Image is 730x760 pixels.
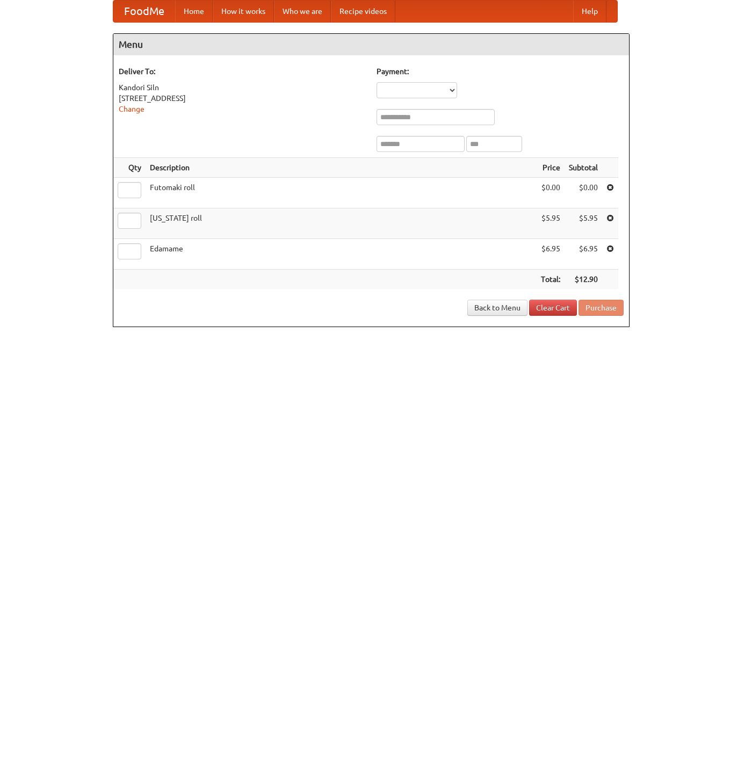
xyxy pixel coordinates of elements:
[537,178,565,208] td: $0.00
[565,270,602,289] th: $12.90
[537,208,565,239] td: $5.95
[537,270,565,289] th: Total:
[565,158,602,178] th: Subtotal
[529,300,577,316] a: Clear Cart
[331,1,395,22] a: Recipe videos
[377,66,624,77] h5: Payment:
[119,105,144,113] a: Change
[579,300,624,316] button: Purchase
[565,208,602,239] td: $5.95
[565,239,602,270] td: $6.95
[119,66,366,77] h5: Deliver To:
[113,34,629,55] h4: Menu
[565,178,602,208] td: $0.00
[146,208,537,239] td: [US_STATE] roll
[274,1,331,22] a: Who we are
[119,93,366,104] div: [STREET_ADDRESS]
[146,178,537,208] td: Futomaki roll
[146,239,537,270] td: Edamame
[467,300,527,316] a: Back to Menu
[119,82,366,93] div: Kandori Siln
[537,239,565,270] td: $6.95
[573,1,606,22] a: Help
[113,1,175,22] a: FoodMe
[537,158,565,178] th: Price
[113,158,146,178] th: Qty
[213,1,274,22] a: How it works
[146,158,537,178] th: Description
[175,1,213,22] a: Home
